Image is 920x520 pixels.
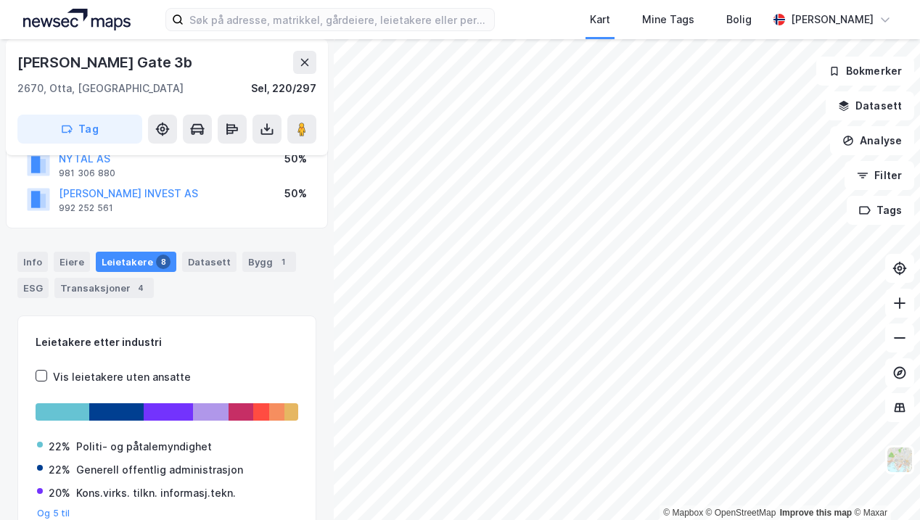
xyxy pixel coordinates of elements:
button: Filter [845,161,914,190]
div: Kart [590,11,610,28]
button: Og 5 til [37,508,70,519]
a: Improve this map [780,508,852,518]
div: Sel, 220/297 [251,80,316,97]
div: Bygg [242,252,296,272]
div: Info [17,252,48,272]
div: Mine Tags [642,11,694,28]
div: Vis leietakere uten ansatte [53,368,191,386]
div: 22% [49,438,70,455]
div: 8 [156,255,171,269]
div: Datasett [182,252,237,272]
button: Tags [847,196,914,225]
div: 50% [284,185,307,202]
div: 992 252 561 [59,202,113,214]
div: [PERSON_NAME] [791,11,874,28]
div: Transaksjoner [54,278,154,298]
div: 22% [49,461,70,479]
div: Eiere [54,252,90,272]
button: Bokmerker [816,57,914,86]
div: [PERSON_NAME] Gate 3b [17,51,195,74]
button: Analyse [830,126,914,155]
button: Tag [17,115,142,144]
div: 1 [276,255,290,269]
div: Bolig [726,11,752,28]
input: Søk på adresse, matrikkel, gårdeiere, leietakere eller personer [184,9,494,30]
div: ESG [17,278,49,298]
div: 2670, Otta, [GEOGRAPHIC_DATA] [17,80,184,97]
div: Politi- og påtalemyndighet [76,438,212,455]
div: Generell offentlig administrasjon [76,461,243,479]
div: Kons.virks. tilkn. informasj.tekn. [76,484,236,502]
button: Datasett [826,91,914,120]
div: 20% [49,484,70,502]
div: 50% [284,150,307,168]
div: 981 306 880 [59,168,115,179]
div: Kontrollprogram for chat [847,450,920,520]
div: Leietakere [96,252,176,272]
a: Mapbox [663,508,703,518]
img: logo.a4113a55bc3d86da70a041830d287a7e.svg [23,9,131,30]
div: Leietakere etter industri [36,334,298,351]
iframe: Chat Widget [847,450,920,520]
a: OpenStreetMap [706,508,776,518]
img: Z [886,446,913,474]
div: 4 [134,281,148,295]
